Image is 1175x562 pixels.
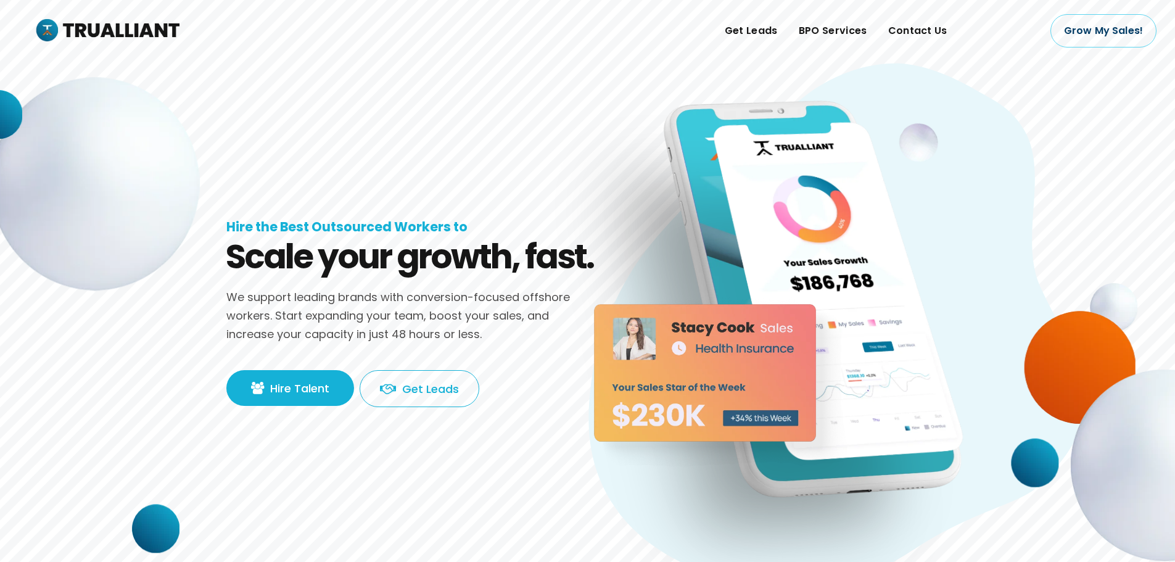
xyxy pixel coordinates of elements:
a: Get Leads [360,370,479,407]
a: Hire Talent [226,370,354,406]
span: Contact Us [888,22,947,40]
p: We support leading brands with conversion-focused offshore workers. Start expanding your team, bo... [226,288,596,343]
h1: Hire the Best Outsourced Workers to [226,219,468,235]
span: Get Leads [725,22,778,40]
span: BPO Services [799,22,867,40]
a: Grow My Sales! [1050,14,1156,48]
h2: Scale your growth, fast. [226,234,595,279]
